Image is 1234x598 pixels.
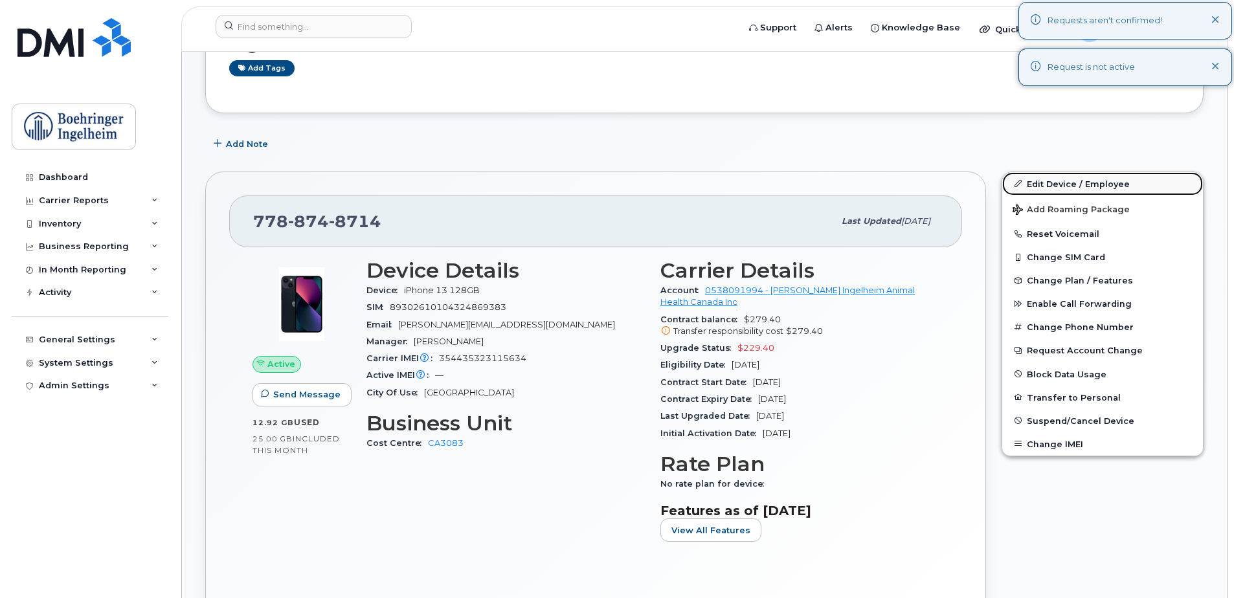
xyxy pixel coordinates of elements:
button: Change IMEI [1002,432,1203,456]
button: Change Phone Number [1002,315,1203,338]
h3: Features as of [DATE] [660,503,939,518]
span: Device [366,285,404,295]
span: Contract balance [660,315,744,324]
button: Suspend/Cancel Device [1002,409,1203,432]
span: Upgrade Status [660,343,737,353]
span: Active IMEI [366,370,435,380]
span: Add Roaming Package [1013,205,1130,217]
span: Support [760,21,796,34]
span: [DATE] [753,377,781,387]
a: 0538091994 - [PERSON_NAME] Ingelheim Animal Health Canada Inc [660,285,915,307]
a: Add tags [229,60,295,76]
button: View All Features [660,518,761,542]
button: Change SIM Card [1002,245,1203,269]
span: Quicklinks [995,24,1042,34]
span: [PERSON_NAME] [414,337,484,346]
span: Last updated [842,216,901,226]
span: City Of Use [366,388,424,397]
span: Add Note [226,138,268,150]
div: Quicklinks [970,16,1065,42]
span: included this month [252,434,340,455]
span: Change Plan / Features [1027,276,1133,285]
span: Suspend/Cancel Device [1027,415,1134,425]
span: Enable Call Forwarding [1027,299,1132,309]
a: Alerts [805,15,862,41]
span: [DATE] [763,428,791,438]
span: 354435323115634 [439,353,526,363]
span: Knowledge Base [882,21,960,34]
span: $279.40 [660,315,939,338]
span: SIM [366,302,390,312]
a: Knowledge Base [862,15,969,41]
h3: Rate Plan [660,452,939,476]
h3: Device Details [366,259,645,282]
span: used [294,417,320,427]
button: Change Plan / Features [1002,269,1203,292]
span: 8714 [329,212,381,231]
span: Initial Activation Date [660,428,763,438]
span: $229.40 [737,343,774,353]
span: Send Message [273,388,341,401]
span: Transfer responsibility cost [673,326,783,336]
span: [PERSON_NAME][EMAIL_ADDRESS][DOMAIN_NAME] [398,320,615,329]
h3: Carrier Details [660,259,939,282]
button: Enable Call Forwarding [1002,292,1203,315]
span: 89302610104324869383 [390,302,506,312]
span: Last Upgraded Date [660,411,756,421]
span: 874 [288,212,329,231]
span: 25.00 GB [252,434,293,443]
span: Alerts [825,21,853,34]
span: $279.40 [786,326,823,336]
span: [DATE] [756,411,784,421]
span: Cost Centre [366,438,428,448]
span: Contract Start Date [660,377,753,387]
a: Support [740,15,805,41]
div: Request is not active [1048,61,1135,74]
a: Edit Device / Employee [1002,172,1203,195]
span: Active [267,358,295,370]
span: Carrier IMEI [366,353,439,363]
span: [DATE] [758,394,786,404]
input: Find something... [216,15,412,38]
a: CA3083 [428,438,464,448]
span: [DATE] [732,360,759,370]
button: Send Message [252,383,352,406]
h3: Business Unit [366,412,645,435]
button: Add Roaming Package [1002,195,1203,222]
button: Add Note [205,133,279,156]
button: Reset Voicemail [1002,222,1203,245]
span: View All Features [671,524,750,537]
span: Eligibility Date [660,360,732,370]
h3: Tags List [229,38,1180,54]
img: image20231002-3703462-1ig824h.jpeg [263,265,341,343]
span: 12.92 GB [252,418,294,427]
button: Request Account Change [1002,338,1203,362]
span: — [435,370,443,380]
span: [DATE] [901,216,930,226]
span: Email [366,320,398,329]
span: iPhone 13 128GB [404,285,480,295]
span: 778 [253,212,381,231]
span: Account [660,285,705,295]
button: Block Data Usage [1002,362,1203,386]
span: Manager [366,337,414,346]
button: Transfer to Personal [1002,386,1203,409]
span: Contract Expiry Date [660,394,758,404]
span: No rate plan for device [660,479,770,489]
div: Requests aren't confirmed! [1048,14,1162,27]
span: [GEOGRAPHIC_DATA] [424,388,514,397]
